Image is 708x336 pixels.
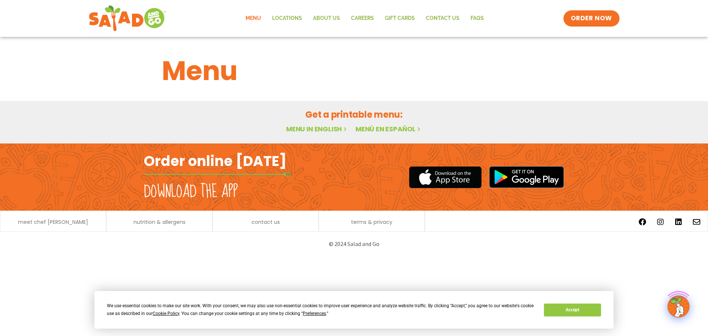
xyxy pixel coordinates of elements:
a: Contact Us [420,10,465,27]
span: ORDER NOW [571,14,612,23]
span: Cookie Policy [153,311,179,316]
img: fork [144,172,291,176]
div: Cookie Consent Prompt [94,291,614,329]
h1: Menu [162,51,546,91]
a: Locations [267,10,308,27]
a: About Us [308,10,346,27]
a: Menu in English [286,124,348,134]
a: ORDER NOW [563,10,619,27]
a: Menú en español [355,124,422,134]
p: © 2024 Salad and Go [147,239,560,249]
a: GIFT CARDS [379,10,420,27]
div: We use essential cookies to make our site work. With your consent, we may also use non-essential ... [107,302,535,318]
a: Careers [346,10,379,27]
h2: Get a printable menu: [162,108,546,121]
nav: Menu [240,10,489,27]
a: terms & privacy [351,219,392,225]
img: new-SAG-logo-768×292 [88,4,166,33]
img: google_play [489,166,564,188]
img: appstore [409,165,482,189]
a: nutrition & allergens [133,219,185,225]
a: contact us [251,219,280,225]
a: meet chef [PERSON_NAME] [18,219,88,225]
span: Preferences [303,311,326,316]
h2: Download the app [144,181,238,202]
h2: Order online [DATE] [144,152,287,170]
a: FAQs [465,10,489,27]
button: Accept [544,304,601,316]
a: Menu [240,10,267,27]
